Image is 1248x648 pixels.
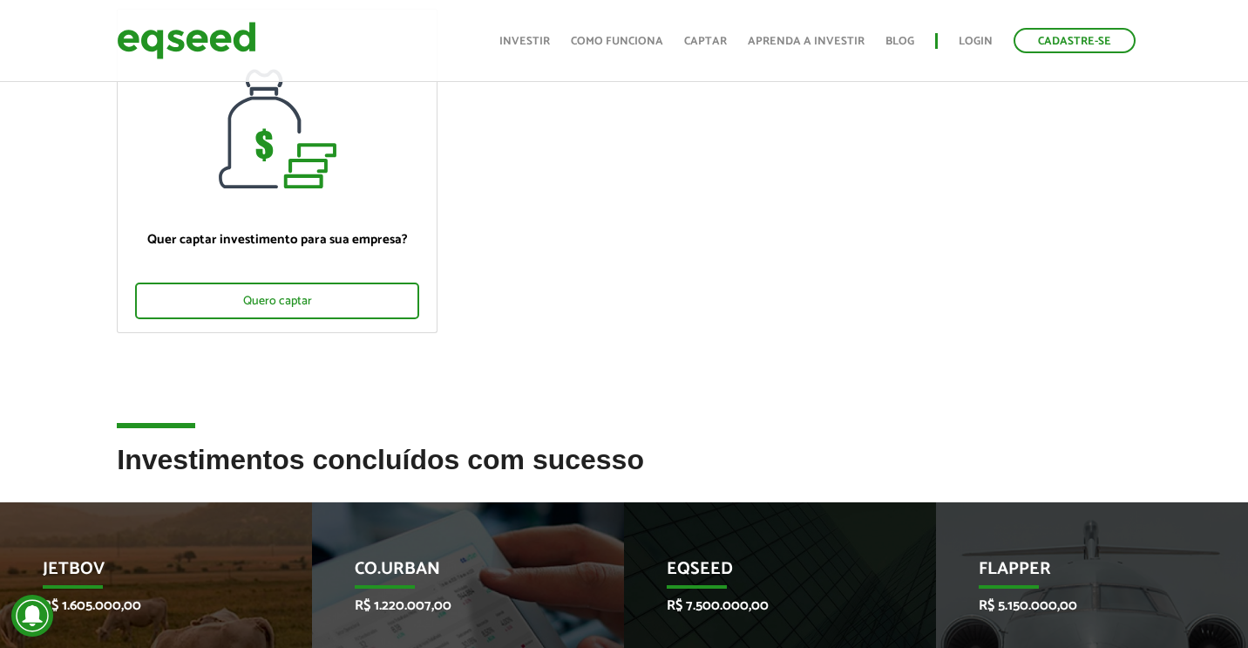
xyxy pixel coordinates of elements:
[979,597,1179,614] p: R$ 5.150.000,00
[117,17,256,64] img: EqSeed
[885,36,914,47] a: Blog
[117,445,1130,501] h2: Investimentos concluídos com sucesso
[355,559,555,589] p: Co.Urban
[748,36,865,47] a: Aprenda a investir
[684,36,727,47] a: Captar
[499,36,550,47] a: Investir
[667,597,867,614] p: R$ 7.500.000,00
[355,597,555,614] p: R$ 1.220.007,00
[43,559,243,589] p: JetBov
[1014,28,1136,53] a: Cadastre-se
[571,36,663,47] a: Como funciona
[117,9,437,333] a: Quer captar investimento para sua empresa? Quero captar
[43,597,243,614] p: R$ 1.605.000,00
[959,36,993,47] a: Login
[135,283,419,319] div: Quero captar
[979,559,1179,589] p: Flapper
[135,232,419,248] p: Quer captar investimento para sua empresa?
[667,559,867,589] p: EqSeed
